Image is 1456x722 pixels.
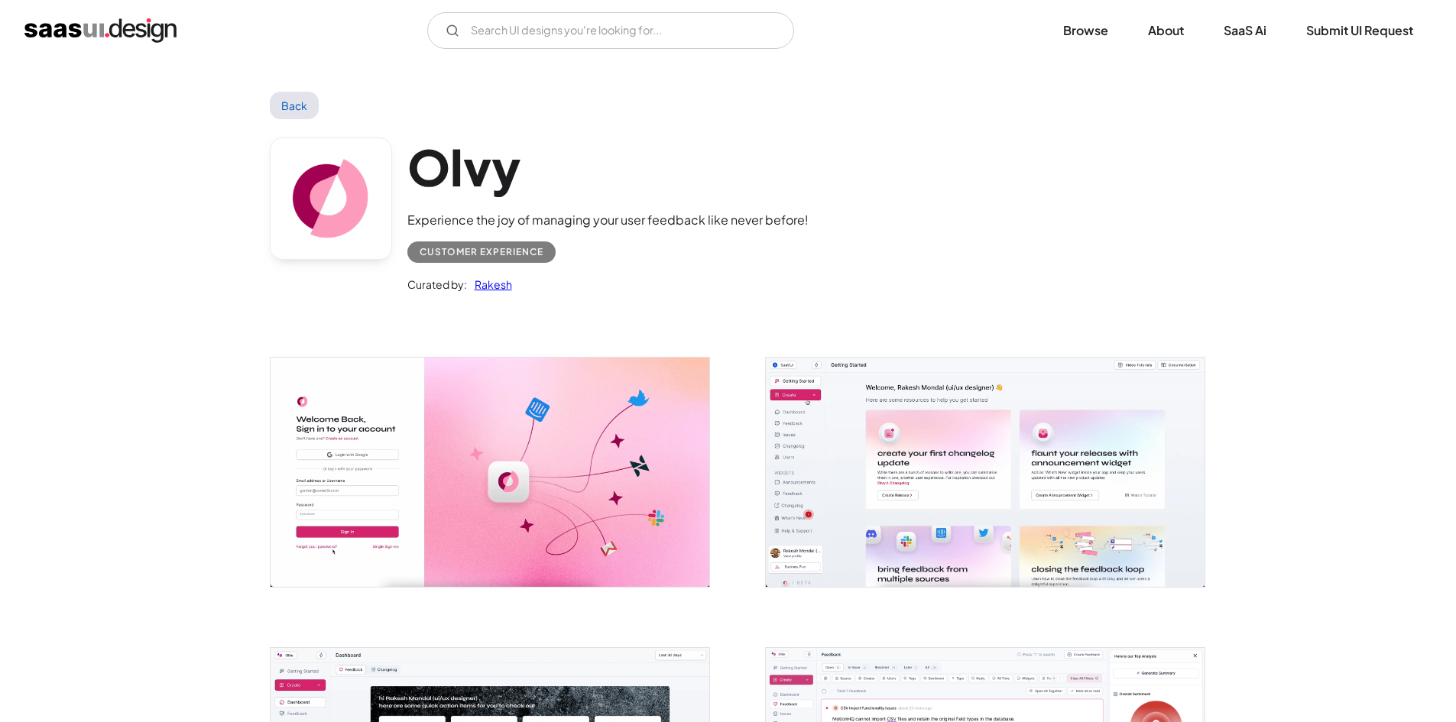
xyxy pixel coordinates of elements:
[427,12,794,49] form: Email Form
[467,275,512,293] a: Rakesh
[766,358,1205,586] img: 64151e20babae48621cbc73d_Olvy%20Getting%20Started.png
[271,358,709,586] a: open lightbox
[407,211,809,229] div: Experience the joy of managing your user feedback like never before!
[270,92,319,119] a: Back
[427,12,794,49] input: Search UI designs you're looking for...
[1205,14,1285,47] a: SaaS Ai
[1045,14,1127,47] a: Browse
[766,358,1205,586] a: open lightbox
[24,18,177,43] a: home
[1288,14,1432,47] a: Submit UI Request
[407,275,467,293] div: Curated by:
[271,358,709,586] img: 64151e20babae4e17ecbc73e_Olvy%20Sign%20In.png
[1130,14,1202,47] a: About
[407,138,809,196] h1: Olvy
[420,243,543,261] div: Customer Experience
